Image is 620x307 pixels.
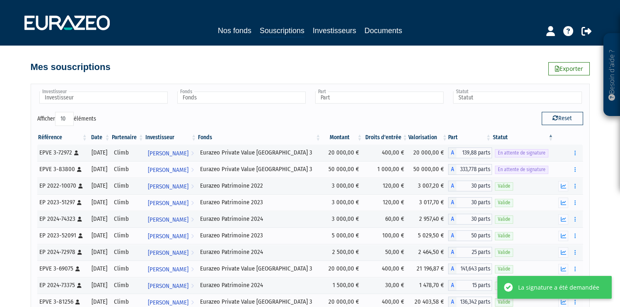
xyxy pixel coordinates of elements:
td: 60,00 € [363,211,409,227]
div: EPVE 3-69075 [39,264,85,273]
div: A - Eurazeo Private Value Europe 3 [448,147,492,158]
i: [Français] Personne physique [78,233,83,238]
div: A - Eurazeo Patrimoine 2024 [448,247,492,258]
th: Valorisation: activer pour trier la colonne par ordre croissant [408,131,448,145]
td: 400,00 € [363,261,409,277]
span: Valide [495,215,513,223]
td: Climb [111,227,145,244]
td: 30,00 € [363,277,409,294]
td: 20 000,00 € [408,145,448,161]
div: Eurazeo Private Value [GEOGRAPHIC_DATA] 3 [200,264,318,273]
select: Afficheréléments [55,112,74,126]
td: 3 000,00 € [322,211,363,227]
span: 30 parts [456,197,492,208]
a: [PERSON_NAME] [145,145,198,161]
div: Eurazeo Private Value [GEOGRAPHIC_DATA] 3 [200,297,318,306]
div: EP 2024-73375 [39,281,85,290]
div: [DATE] [91,297,108,306]
td: Climb [111,244,145,261]
a: Souscriptions [260,25,304,38]
td: 1 500,00 € [322,277,363,294]
span: Valide [495,249,513,256]
i: [Français] Personne physique [74,150,79,155]
span: [PERSON_NAME] [148,146,188,161]
div: [DATE] [91,215,108,223]
i: Voir l'investisseur [191,196,194,211]
a: [PERSON_NAME] [145,244,198,261]
td: 1 478,70 € [408,277,448,294]
span: [PERSON_NAME] [148,245,188,261]
div: EPVE 3-81256 [39,297,85,306]
i: Voir l'investisseur [191,229,194,244]
div: La signature a été demandée [518,283,599,292]
td: Climb [111,178,145,194]
i: [Français] Personne physique [75,266,80,271]
div: [DATE] [91,198,108,207]
div: A - Eurazeo Private Value Europe 3 [448,164,492,175]
div: Eurazeo Patrimoine 2022 [200,181,318,190]
a: [PERSON_NAME] [145,261,198,277]
div: A - Eurazeo Patrimoine 2024 [448,214,492,225]
td: 120,00 € [363,178,409,194]
span: En attente de signature [495,166,548,174]
td: Climb [111,211,145,227]
span: Valide [495,182,513,190]
td: 50 000,00 € [322,161,363,178]
div: EP 2022-10070 [39,181,85,190]
td: 2 500,00 € [322,244,363,261]
th: Droits d'entrée: activer pour trier la colonne par ordre croissant [363,131,409,145]
i: [Français] Personne physique [77,250,82,255]
div: [DATE] [91,181,108,190]
td: 5 029,50 € [408,227,448,244]
div: A - Eurazeo Patrimoine 2023 [448,230,492,241]
i: Voir l'investisseur [191,146,194,161]
td: 2 464,50 € [408,244,448,261]
span: Valide [495,232,513,240]
td: 21 196,87 € [408,261,448,277]
i: Voir l'investisseur [191,278,194,294]
div: [DATE] [91,248,108,256]
div: A - Eurazeo Private Value Europe 3 [448,263,492,274]
td: 100,00 € [363,227,409,244]
td: 1 000,00 € [363,161,409,178]
i: [Français] Personne physique [77,217,82,222]
div: [DATE] [91,264,108,273]
th: Investisseur: activer pour trier la colonne par ordre croissant [145,131,198,145]
span: 30 parts [456,214,492,225]
span: A [448,181,456,191]
label: Afficher éléments [37,112,96,126]
a: [PERSON_NAME] [145,211,198,227]
td: 3 007,20 € [408,178,448,194]
td: 400,00 € [363,145,409,161]
td: 3 000,00 € [322,194,363,211]
div: EP 2024-74323 [39,215,85,223]
span: A [448,263,456,274]
div: Eurazeo Patrimoine 2023 [200,231,318,240]
i: Voir l'investisseur [191,262,194,277]
div: A - Eurazeo Patrimoine 2023 [448,197,492,208]
div: Eurazeo Private Value [GEOGRAPHIC_DATA] 3 [200,165,318,174]
a: [PERSON_NAME] [145,161,198,178]
span: [PERSON_NAME] [148,196,188,211]
span: A [448,280,456,291]
span: [PERSON_NAME] [148,278,188,294]
i: Voir l'investisseur [191,212,194,227]
a: Exporter [548,62,590,75]
div: Eurazeo Patrimoine 2024 [200,248,318,256]
i: [Français] Personne physique [77,283,82,288]
i: Voir l'investisseur [191,179,194,194]
div: EP 2024-72978 [39,248,85,256]
i: [Français] Personne physique [77,167,82,172]
td: Climb [111,261,145,277]
th: Partenaire: activer pour trier la colonne par ordre croissant [111,131,145,145]
span: A [448,230,456,241]
span: A [448,247,456,258]
i: [Français] Personne physique [77,200,82,205]
td: Climb [111,161,145,178]
p: Besoin d'aide ? [607,38,617,112]
div: A - Eurazeo Patrimoine 2024 [448,280,492,291]
div: EP 2023-51297 [39,198,85,207]
button: Reset [542,112,583,125]
div: Eurazeo Patrimoine 2023 [200,198,318,207]
td: Climb [111,277,145,294]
